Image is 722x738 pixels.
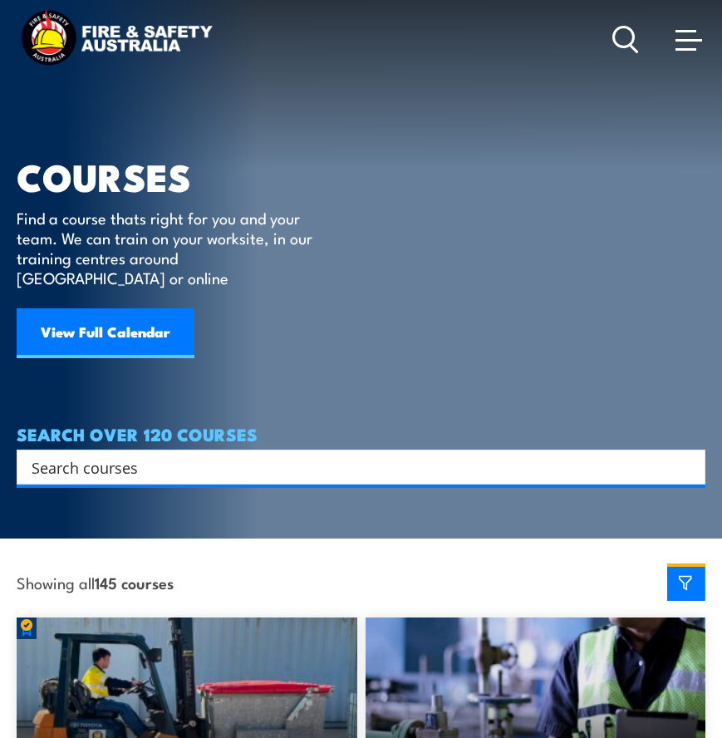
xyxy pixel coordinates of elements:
form: Search form [35,455,672,479]
h4: SEARCH OVER 120 COURSES [17,425,705,443]
button: Search magnifier button [676,455,700,479]
input: Search input [32,455,669,480]
h1: COURSES [17,160,336,192]
span: Showing all [17,573,174,591]
p: Find a course thats right for you and your team. We can train on your worksite, in our training c... [17,208,320,288]
a: View Full Calendar [17,308,194,358]
strong: 145 courses [95,571,174,593]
